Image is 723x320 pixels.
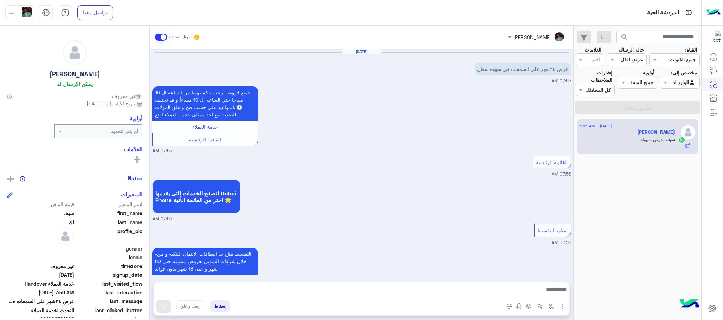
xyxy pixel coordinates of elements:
[523,300,535,312] button: create order
[76,262,143,270] span: timezone
[169,34,192,40] small: تحويل المحادثة
[677,292,702,316] img: hulul-logo.png
[57,81,93,87] h6: يمكن الإرسال له
[76,227,143,244] span: profile_pic
[58,5,72,20] a: tab
[7,298,74,305] span: عرض ٢٤شهر علي السمعات في سهوه شغال
[61,9,69,17] img: tab
[152,216,172,222] span: 07:56 AM
[575,69,612,84] label: إشارات الملاحظات
[552,240,571,245] span: 07:56 AM
[42,9,50,17] img: tab
[7,8,16,17] img: profile
[552,78,571,84] span: 07:55 AM
[76,298,143,305] span: last_message
[671,69,697,76] label: مخصص إلى:
[128,175,142,181] h6: Notes
[708,31,721,43] img: 1403182699927242
[558,302,567,311] img: send attachment
[76,280,143,287] span: last_visited_flow
[76,254,143,261] span: locale
[155,190,237,203] span: لتصفح الخدمات التى يقدمها Dubai Phone اختر من القائمة الأتية 🌟
[538,304,543,309] img: Trigger scenario
[685,46,697,53] label: القناة:
[7,307,74,314] span: التحدث لخدمة العملاء
[616,31,633,46] button: search
[57,227,74,245] img: defaultAdmin.png
[160,303,167,310] img: send message
[77,5,113,20] a: تواصل معنا
[7,219,74,226] span: اك
[526,304,532,309] img: create order
[192,124,218,130] span: خدمة العملاء
[552,172,571,177] span: 07:56 AM
[63,41,87,65] img: defaultAdmin.png
[640,137,666,142] span: عرض سهوله
[76,201,143,208] span: اسم المتغير
[76,271,143,279] span: signup_date
[76,307,143,314] span: last_clicked_button
[176,300,205,312] button: ارسل واغلق
[535,300,546,312] button: Trigger scenario
[342,49,381,54] h6: [DATE]
[152,86,258,121] p: 4/9/2025, 7:55 AM
[643,69,654,76] label: أولوية
[7,289,74,296] span: 2025-09-04T04:56:57.543Z
[189,136,221,142] span: القائمة الرئيسية
[112,92,142,100] span: غير معروف
[22,7,32,17] img: userImage
[506,304,512,309] img: make a call
[7,271,74,279] span: 2025-09-04T04:55:52.157Z
[585,46,601,53] label: العلامات
[546,300,558,312] button: select flow
[76,209,143,217] span: first_name
[536,159,568,165] span: القائمة الرئيسية
[666,137,675,142] span: سيف
[87,100,135,107] span: تاريخ الأشتراك : [DATE]
[575,101,700,114] button: تطبيق الفلاتر
[678,136,685,144] img: WhatsApp
[210,300,230,312] button: إسقاط
[50,70,100,78] h5: [PERSON_NAME]
[537,227,568,233] span: انظمة التقسيط
[647,8,679,18] p: الدردشة الحية
[475,63,571,75] p: 4/9/2025, 7:55 AM
[121,191,142,198] h6: المتغيرات
[7,262,74,270] span: غير معروف
[637,129,675,135] h5: سيف اك
[7,201,74,208] span: قيمة المتغير
[152,148,172,154] span: 07:55 AM
[515,302,523,311] img: send voice note
[7,280,74,287] span: Handover خدمة العملاء
[7,176,14,182] img: add
[680,125,696,140] img: defaultAdmin.png
[130,115,142,121] h6: أولوية
[684,8,693,17] img: tab
[76,219,143,226] span: last_name
[7,245,74,252] span: null
[7,146,142,152] h6: العلامات
[618,46,644,53] label: حالة الرسالة
[579,123,612,129] span: [DATE] - 7:57 AM
[7,254,74,261] span: null
[76,245,143,252] span: gender
[706,5,721,20] img: Logo
[549,304,555,309] img: select flow
[20,176,25,182] img: notes
[620,33,629,41] span: search
[76,289,143,296] span: last_interaction
[7,209,74,217] span: سيف
[592,55,601,65] div: اختر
